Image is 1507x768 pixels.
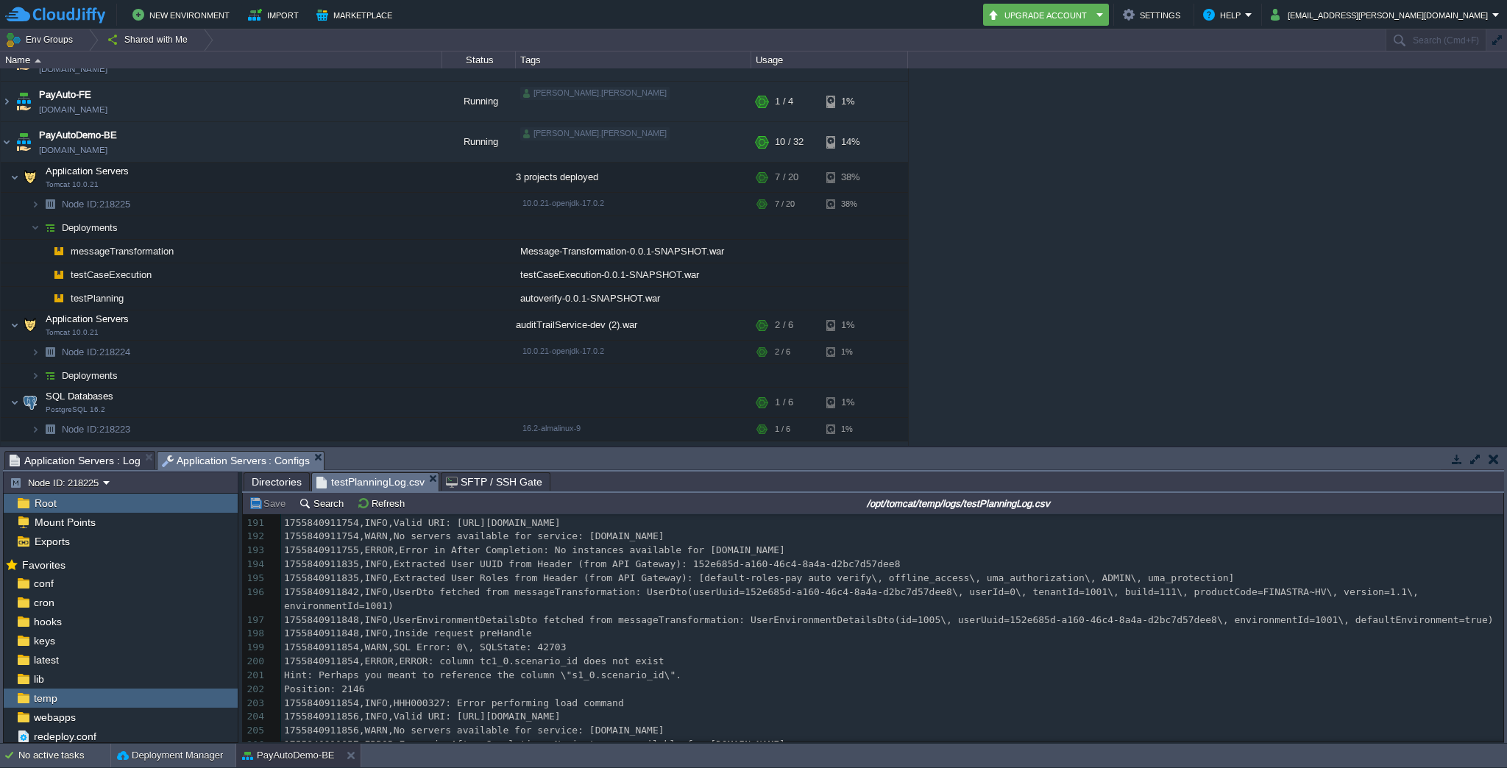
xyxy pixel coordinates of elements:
[44,313,131,324] a: Application ServersTomcat 10.0.21
[44,165,131,177] span: Application Servers
[243,558,268,572] div: 194
[243,641,268,655] div: 199
[248,6,303,24] button: Import
[18,744,110,767] div: No active tasks
[316,473,425,491] span: testPlanningLog.csv
[32,516,98,529] a: Mount Points
[243,669,268,683] div: 201
[10,163,19,192] img: AMDAwAAAACH5BAEAAAAALAAAAAABAAEAAAICRAEAOw==
[775,388,793,417] div: 1 / 6
[10,310,19,340] img: AMDAwAAAACH5BAEAAAAALAAAAAABAAEAAAICRAEAOw==
[522,346,604,355] span: 10.0.21-openjdk-17.0.2
[46,405,105,414] span: PostgreSQL 16.2
[5,29,78,50] button: Env Groups
[284,655,664,666] span: 1755840911854,ERROR,ERROR: column tc1_0.scenario_id does not exist
[40,287,49,310] img: AMDAwAAAACH5BAEAAAAALAAAAAABAAEAAAICRAEAOw==
[32,535,72,548] a: Exports
[40,341,60,363] img: AMDAwAAAACH5BAEAAAAALAAAAAABAAEAAAICRAEAOw==
[32,497,59,510] span: Root
[284,641,567,653] span: 1755840911854,WARN,SQL Error: 0\, SQLState: 42703
[62,346,99,358] span: Node ID:
[19,559,68,571] a: Favorites
[49,287,69,310] img: AMDAwAAAACH5BAEAAAAALAAAAAABAAEAAAICRAEAOw==
[516,310,751,340] div: auditTrailService-dev (2).war
[31,216,40,239] img: AMDAwAAAACH5BAEAAAAALAAAAAABAAEAAAICRAEAOw==
[69,269,154,281] a: testCaseExecution
[252,473,302,491] span: Directories
[31,691,60,705] a: temp
[775,163,798,192] div: 7 / 20
[60,221,120,234] a: Deployments
[243,530,268,544] div: 192
[516,263,751,286] div: testCaseExecution-0.0.1-SNAPSHOT.war
[69,245,176,257] a: messageTransformation
[44,166,131,177] a: Application ServersTomcat 10.0.21
[40,216,60,239] img: AMDAwAAAACH5BAEAAAAALAAAAAABAAEAAAICRAEAOw==
[826,418,874,441] div: 1%
[1203,6,1245,24] button: Help
[311,472,439,491] li: /opt/tomcat/temp/logs/testPlanningLog.csv
[284,586,1425,611] span: 1755840911842,INFO,UserDto fetched from messageTransformation: UserDto(userUuid=152e685d-a160-46c...
[60,346,132,358] span: 218224
[1,51,442,68] div: Name
[60,423,132,435] span: 218223
[442,82,516,121] div: Running
[826,122,874,162] div: 14%
[1,82,13,121] img: AMDAwAAAACH5BAEAAAAALAAAAAABAAEAAAICRAEAOw==
[284,544,785,555] span: 1755840911755,ERROR,Error in After Completion: No instances available for [DOMAIN_NAME]
[31,615,64,628] a: hooks
[49,240,69,263] img: AMDAwAAAACH5BAEAAAAALAAAAAABAAEAAAICRAEAOw==
[69,292,126,305] a: testPlanning
[1271,6,1492,24] button: [EMAIL_ADDRESS][PERSON_NAME][DOMAIN_NAME]
[39,128,117,143] a: PayAutoDemo-BE
[62,199,99,210] span: Node ID:
[40,240,49,263] img: AMDAwAAAACH5BAEAAAAALAAAAAABAAEAAAICRAEAOw==
[5,6,105,24] img: CloudJiffy
[775,82,793,121] div: 1 / 4
[284,614,1494,625] span: 1755840911848,INFO,UserEnvironmentDetailsDto fetched from messageTransformation: UserEnvironmentD...
[442,441,516,481] div: Running
[243,586,268,600] div: 196
[46,328,99,337] span: Tomcat 10.0.21
[242,748,335,763] button: PayAutoDemo-BE
[39,62,107,77] a: [DOMAIN_NAME]
[40,364,60,387] img: AMDAwAAAACH5BAEAAAAALAAAAAABAAEAAAICRAEAOw==
[284,530,664,541] span: 1755840911754,WARN,No servers available for service: [DOMAIN_NAME]
[826,441,874,481] div: 1%
[31,672,46,686] a: lib
[31,634,57,647] span: keys
[357,497,409,510] button: Refresh
[39,88,91,102] a: PayAuto-FE
[522,199,604,207] span: 10.0.21-openjdk-17.0.2
[826,341,874,363] div: 1%
[31,711,78,724] a: webapps
[284,572,1234,583] span: 1755840911835,INFO,Extracted User Roles from Header (from API Gateway): [default-roles-pay auto v...
[49,263,69,286] img: AMDAwAAAACH5BAEAAAAALAAAAAABAAEAAAICRAEAOw==
[60,198,132,210] a: Node ID:218225
[1,441,13,481] img: AMDAwAAAACH5BAEAAAAALAAAAAABAAEAAAICRAEAOw==
[31,418,40,441] img: AMDAwAAAACH5BAEAAAAALAAAAAABAAEAAAICRAEAOw==
[826,163,874,192] div: 38%
[243,516,268,530] div: 191
[35,59,41,63] img: AMDAwAAAACH5BAEAAAAALAAAAAABAAEAAAICRAEAOw==
[243,683,268,697] div: 202
[31,730,99,743] a: redeploy.conf
[987,6,1092,24] button: Upgrade Account
[284,627,532,639] span: 1755840911848,INFO,Inside request preHandle
[775,122,804,162] div: 10 / 32
[39,102,107,117] a: [DOMAIN_NAME]
[31,596,57,609] a: cron
[20,388,40,417] img: AMDAwAAAACH5BAEAAAAALAAAAAABAAEAAAICRAEAOw==
[243,710,268,724] div: 204
[243,614,268,627] div: 197
[132,6,234,24] button: New Environment
[516,163,751,192] div: 3 projects deployed
[249,497,290,510] button: Save
[44,391,116,402] a: SQL DatabasesPostgreSQL 16.2
[243,697,268,711] div: 203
